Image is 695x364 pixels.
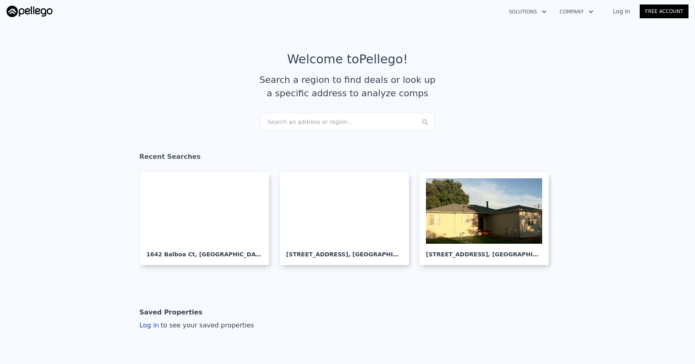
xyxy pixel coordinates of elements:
[286,244,402,258] div: [STREET_ADDRESS] , [GEOGRAPHIC_DATA]
[279,171,416,265] a: [STREET_ADDRESS], [GEOGRAPHIC_DATA]
[553,4,600,19] button: Company
[287,52,408,67] div: Welcome to Pellego !
[419,171,556,265] a: [STREET_ADDRESS], [GEOGRAPHIC_DATA]
[146,244,263,258] div: 1642 Balboa Ct , [GEOGRAPHIC_DATA]
[7,6,52,17] img: Pellego
[139,304,202,321] div: Saved Properties
[139,171,276,265] a: 1642 Balboa Ct, [GEOGRAPHIC_DATA]
[603,7,640,15] a: Log In
[640,4,688,18] a: Free Account
[256,73,439,100] div: Search a region to find deals or look up a specific address to analyze comps
[159,321,254,329] span: to see your saved properties
[139,321,254,330] div: Log in
[426,244,542,258] div: [STREET_ADDRESS] , [GEOGRAPHIC_DATA]
[502,4,553,19] button: Solutions
[261,113,434,131] div: Search an address or region...
[139,145,556,171] div: Recent Searches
